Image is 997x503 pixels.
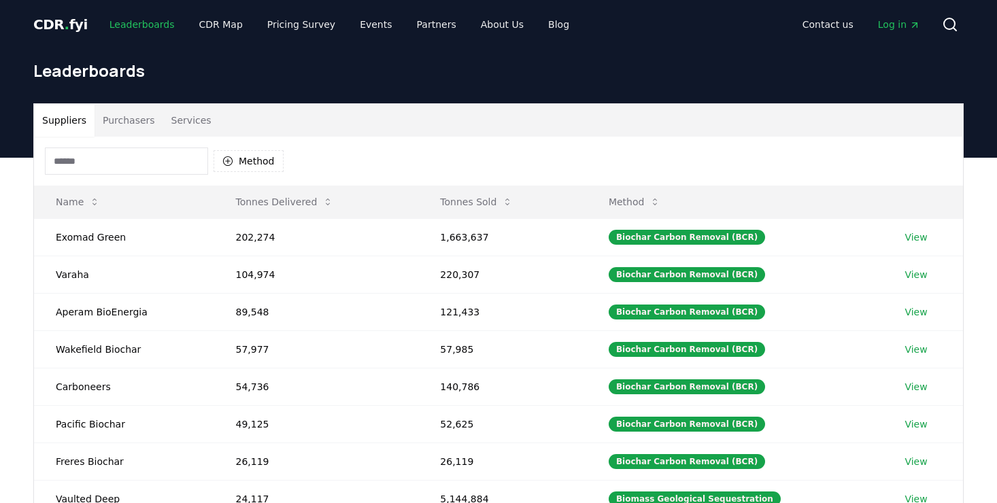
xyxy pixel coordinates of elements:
[609,230,765,245] div: Biochar Carbon Removal (BCR)
[418,368,587,405] td: 140,786
[34,368,214,405] td: Carboneers
[214,218,418,256] td: 202,274
[418,405,587,443] td: 52,625
[65,16,69,33] span: .
[33,16,88,33] span: CDR fyi
[99,12,186,37] a: Leaderboards
[905,343,927,356] a: View
[418,330,587,368] td: 57,985
[470,12,535,37] a: About Us
[99,12,580,37] nav: Main
[418,443,587,480] td: 26,119
[33,15,88,34] a: CDR.fyi
[214,405,418,443] td: 49,125
[256,12,346,37] a: Pricing Survey
[214,330,418,368] td: 57,977
[609,342,765,357] div: Biochar Carbon Removal (BCR)
[34,104,95,137] button: Suppliers
[214,293,418,330] td: 89,548
[224,188,344,215] button: Tonnes Delivered
[34,256,214,293] td: Varaha
[905,380,927,394] a: View
[418,293,587,330] td: 121,433
[188,12,254,37] a: CDR Map
[878,18,920,31] span: Log in
[34,443,214,480] td: Freres Biochar
[34,330,214,368] td: Wakefield Biochar
[609,454,765,469] div: Biochar Carbon Removal (BCR)
[95,104,163,137] button: Purchasers
[214,368,418,405] td: 54,736
[418,218,587,256] td: 1,663,637
[34,293,214,330] td: Aperam BioEnergia
[905,455,927,468] a: View
[429,188,524,215] button: Tonnes Sold
[905,268,927,281] a: View
[537,12,580,37] a: Blog
[34,218,214,256] td: Exomad Green
[33,60,964,82] h1: Leaderboards
[609,379,765,394] div: Biochar Carbon Removal (BCR)
[214,443,418,480] td: 26,119
[609,267,765,282] div: Biochar Carbon Removal (BCR)
[609,305,765,319] div: Biochar Carbon Removal (BCR)
[418,256,587,293] td: 220,307
[792,12,931,37] nav: Main
[45,188,111,215] button: Name
[214,150,284,172] button: Method
[349,12,403,37] a: Events
[406,12,467,37] a: Partners
[598,188,672,215] button: Method
[905,305,927,319] a: View
[163,104,220,137] button: Services
[905,230,927,244] a: View
[905,417,927,431] a: View
[792,12,864,37] a: Contact us
[34,405,214,443] td: Pacific Biochar
[867,12,931,37] a: Log in
[214,256,418,293] td: 104,974
[609,417,765,432] div: Biochar Carbon Removal (BCR)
